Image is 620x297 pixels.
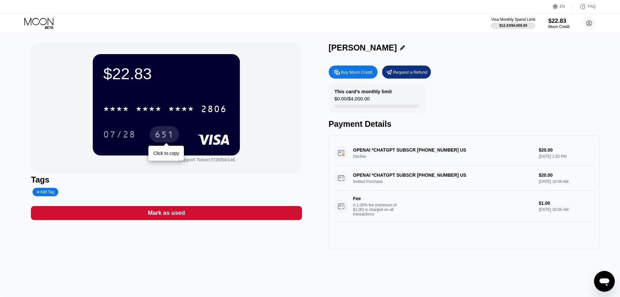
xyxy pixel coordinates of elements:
div: $22.83 [548,18,570,24]
div: Buy Moon Credit [341,69,373,75]
div: $0.00 / $4,000.00 [335,96,370,105]
div: This card’s monthly limit [335,89,392,94]
div: Buy Moon Credit [329,66,378,79]
div: [DATE] 10:06 AM [539,207,594,212]
div: 07/28 [98,126,141,142]
div: Tags [31,175,302,185]
div: Fee [353,196,399,201]
div: Mark as used [148,209,185,217]
div: Support Token:f726fbb146 [178,157,235,162]
div: Request a Refund [382,66,431,79]
div: FAQ [573,3,596,10]
div: Add Tag [33,188,58,196]
div: 2806 [201,105,227,115]
div: Click to copy [153,151,179,156]
div: FeeA 1.00% fee (minimum of $1.00) is charged on all transactions$1.00[DATE] 10:06 AM [334,191,594,222]
div: EN [560,4,565,9]
div: Mark as used [31,206,302,220]
div: Payment Details [329,119,599,129]
div: 07/28 [103,130,136,141]
div: Moon Credit [548,24,570,29]
div: [PERSON_NAME] [329,43,397,52]
div: A 1.00% fee (minimum of $1.00) is charged on all transactions [353,203,402,216]
iframe: Button to launch messaging window [594,271,615,292]
div: $1.00 [539,200,594,206]
div: 651 [155,130,174,141]
div: $12.23 / $4,000.00 [499,23,527,27]
div: Visa Monthly Spend Limit$12.23/$4,000.00 [491,17,535,29]
div: FAQ [588,4,596,9]
div: EN [553,3,573,10]
div: Visa Monthly Spend Limit [491,17,535,22]
div: 651 [150,126,179,142]
div: Add Tag [36,190,54,194]
div: Request a Refund [393,69,427,75]
div: $22.83Moon Credit [548,18,570,29]
div: Support Token: f726fbb146 [178,157,235,162]
div: $22.83 [103,65,229,83]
